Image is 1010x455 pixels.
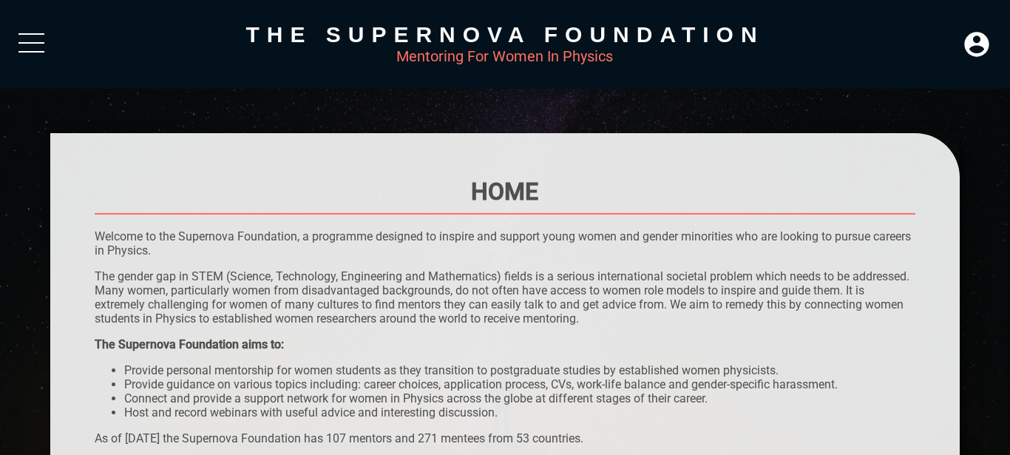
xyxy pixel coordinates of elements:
[124,391,915,405] li: Connect and provide a support network for women in Physics across the globe at different stages o...
[95,269,915,326] p: The gender gap in STEM (Science, Technology, Engineering and Mathematics) fields is a serious int...
[50,22,959,47] div: The Supernova Foundation
[50,47,959,65] div: Mentoring For Women In Physics
[95,229,915,257] p: Welcome to the Supernova Foundation, a programme designed to inspire and support young women and ...
[95,337,915,351] div: The Supernova Foundation aims to:
[124,363,915,377] li: Provide personal mentorship for women students as they transition to postgraduate studies by esta...
[124,405,915,419] li: Host and record webinars with useful advice and interesting discussion.
[95,178,915,206] h1: Home
[124,377,915,391] li: Provide guidance on various topics including: career choices, application process, CVs, work-life...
